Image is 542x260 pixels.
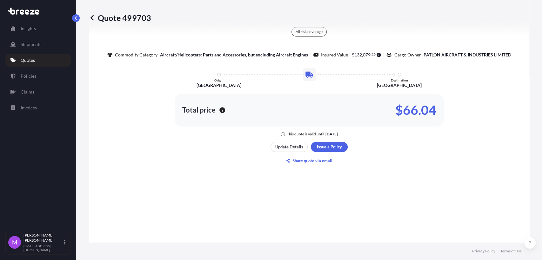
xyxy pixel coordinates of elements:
[321,52,348,58] p: Insured Value
[271,156,348,166] button: Share quote via email
[5,22,71,35] a: Insights
[500,249,522,254] a: Terms of Use
[362,53,363,57] span: ,
[317,144,342,150] p: Issue a Policy
[5,101,71,114] a: Invoices
[21,89,34,95] p: Claims
[287,132,324,137] p: This quote is valid until
[371,53,375,55] span: 20
[352,53,354,57] span: $
[354,53,362,57] span: 132
[363,53,371,57] span: 079
[23,233,63,243] p: [PERSON_NAME] [PERSON_NAME]
[5,86,71,98] a: Claims
[21,57,35,63] p: Quotes
[5,70,71,82] a: Policies
[197,82,241,88] p: [GEOGRAPHIC_DATA]
[115,52,157,58] p: Commodity Category
[160,52,308,58] p: Aircraft/Helicopters: Parts and Accessories, but excluding Aircraft Engines
[325,132,338,137] p: [DATE]
[472,249,495,254] a: Privacy Policy
[21,41,41,48] p: Shipments
[271,142,308,152] button: Update Details
[275,144,303,150] p: Update Details
[5,54,71,67] a: Quotes
[423,52,511,58] p: PATLON AIRCRAFT & INDUSTRIES LIMITED
[311,142,348,152] button: Issue a Policy
[23,244,63,252] p: [EMAIL_ADDRESS][DOMAIN_NAME]
[395,105,436,115] p: $66.04
[394,52,421,58] p: Cargo Owner
[214,78,224,82] p: Origin
[5,38,71,51] a: Shipments
[391,78,408,82] p: Destination
[377,82,422,88] p: [GEOGRAPHIC_DATA]
[89,13,151,23] p: Quote 499703
[292,158,332,164] p: Share quote via email
[182,107,216,113] p: Total price
[12,239,17,245] span: M
[21,105,37,111] p: Invoices
[21,73,36,79] p: Policies
[21,25,36,32] p: Insights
